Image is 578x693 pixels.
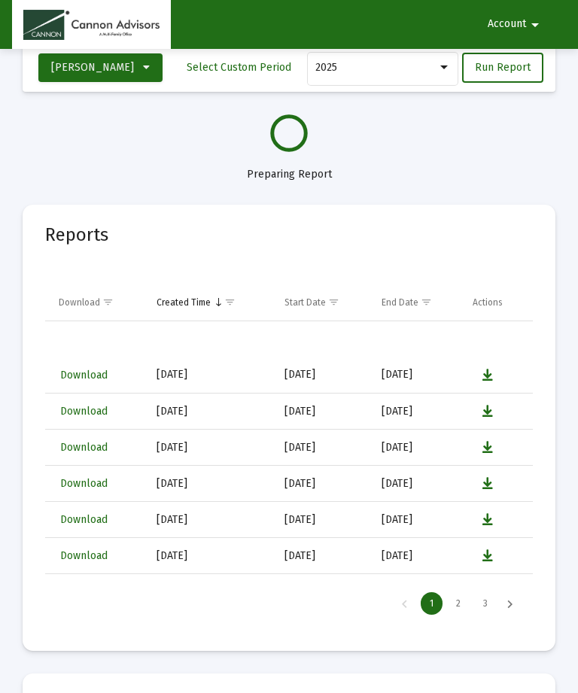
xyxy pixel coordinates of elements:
div: Page 3 [474,592,497,615]
span: Download [60,513,108,526]
td: [DATE] [274,574,371,610]
span: Download [60,477,108,490]
span: Download [60,441,108,454]
td: [DATE] [274,466,371,502]
td: [DATE] [371,394,462,430]
mat-card-title: Reports [45,227,108,242]
div: Page Navigation [45,582,533,625]
span: Show filter options for column 'Created Time' [224,296,236,308]
div: [DATE] [157,367,263,382]
td: Column Created Time [146,284,274,321]
span: Show filter options for column 'Download' [102,296,114,308]
div: End Date [382,296,418,309]
div: Page 1 [421,592,443,615]
div: Next Page [497,592,522,615]
div: [DATE] [157,476,263,491]
div: Previous Page [392,592,417,615]
span: 2025 [315,61,337,74]
td: [DATE] [274,430,371,466]
td: [DATE] [274,357,371,394]
button: Run Report [462,53,543,83]
td: [DATE] [274,394,371,430]
td: [DATE] [274,502,371,538]
div: [DATE] [157,404,263,419]
div: [DATE] [157,549,263,564]
div: Download [59,296,100,309]
span: Run Report [475,61,531,74]
span: Download [60,405,108,418]
td: [DATE] [274,538,371,574]
span: Download [60,549,108,562]
button: [PERSON_NAME] [38,53,163,82]
td: [DATE] [371,430,462,466]
span: Show filter options for column 'End Date' [421,296,432,308]
td: [DATE] [371,502,462,538]
span: Select Custom Period [187,61,291,74]
td: Column Start Date [274,284,371,321]
span: [PERSON_NAME] [51,61,134,74]
div: [DATE] [157,440,263,455]
span: Account [488,18,526,31]
div: Preparing Report [23,152,555,182]
div: Data grid [45,248,533,625]
div: Start Date [284,296,326,309]
span: Download [60,369,108,381]
td: Column Download [45,284,146,321]
div: [DATE] [157,512,263,527]
img: Dashboard [23,10,160,40]
mat-icon: arrow_drop_down [526,10,544,40]
td: Column Actions [462,284,533,321]
span: Show filter options for column 'Start Date' [328,296,339,308]
button: Account [470,9,562,39]
td: [DATE] [371,574,462,610]
td: [DATE] [371,538,462,574]
td: Column End Date [371,284,462,321]
td: [DATE] [371,466,462,502]
div: Page 2 [447,592,470,615]
div: Created Time [157,296,211,309]
div: Actions [473,296,503,309]
td: [DATE] [371,357,462,394]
